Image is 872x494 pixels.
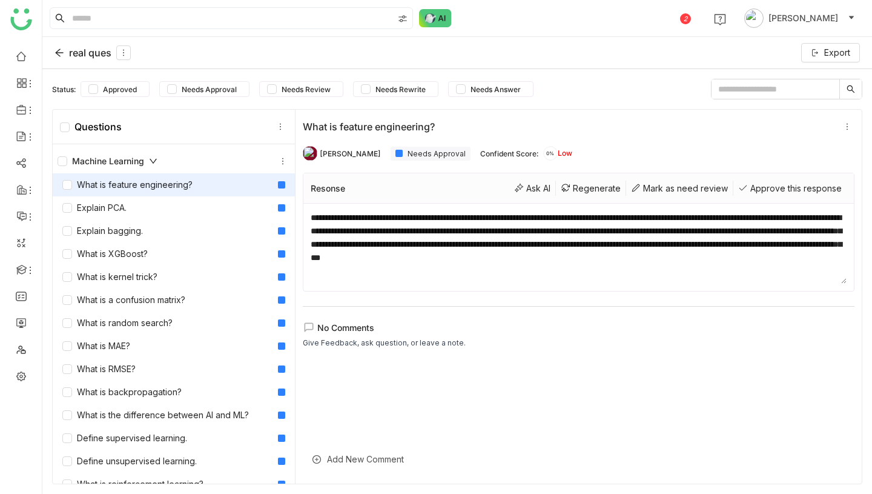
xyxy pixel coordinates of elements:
[824,46,850,59] span: Export
[480,149,538,158] div: Confident Score:
[714,13,726,25] img: help.svg
[62,247,148,261] div: What is XGBoost?
[543,146,572,161] div: Low
[303,444,854,474] div: Add New Comment
[62,432,187,445] div: Define supervised learning.
[311,183,345,193] div: Resonse
[53,149,295,173] div: Machine Learning
[509,181,556,196] div: Ask AI
[60,121,122,133] div: Questions
[62,293,185,307] div: What is a confusion matrix?
[733,181,847,196] div: Approve this response
[10,8,32,30] img: logo
[62,409,249,422] div: What is the difference between AI and ML?
[62,339,130,353] div: What is MAE?
[277,85,335,94] span: Needs Review
[371,85,431,94] span: Needs Rewrite
[742,8,857,28] button: [PERSON_NAME]
[62,455,197,468] div: Define unsupervised learning.
[98,85,142,94] span: Approved
[52,85,76,94] div: Status:
[62,478,203,491] div: What is reinforcement learning?
[303,337,466,349] div: Give Feedback, ask question, or leave a note.
[62,270,157,284] div: What is kernel trick?
[62,362,136,376] div: What is RMSE?
[303,146,317,161] img: 614311cd187b40350527aed2
[398,14,408,24] img: search-type.svg
[391,147,471,161] div: Needs Approval
[317,322,374,333] span: No Comments
[556,181,626,196] div: Regenerate
[626,181,733,196] div: Mark as need review
[62,224,143,238] div: Explain bagging.
[768,12,838,25] span: [PERSON_NAME]
[62,178,193,192] div: What is feature engineering?
[62,201,127,215] div: Explain PCA.
[680,13,691,24] div: 2
[419,9,452,27] img: ask-buddy-normal.svg
[466,85,526,94] span: Needs Answer
[744,8,764,28] img: avatar
[320,149,381,158] div: [PERSON_NAME]
[58,155,157,168] div: Machine Learning
[543,151,558,156] span: 0%
[303,121,835,133] div: What is feature engineering?
[62,386,182,399] div: What is backpropagation?
[177,85,242,94] span: Needs Approval
[801,43,860,62] button: Export
[54,45,131,60] div: real ques
[62,316,173,330] div: What is random search?
[303,321,315,333] img: lms-comment.svg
